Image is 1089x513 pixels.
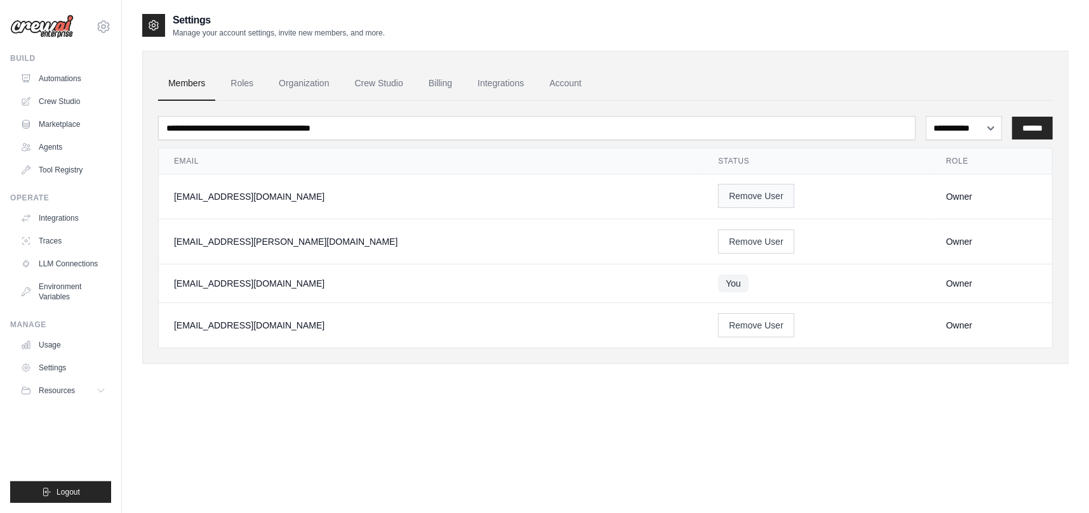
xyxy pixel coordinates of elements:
[159,148,703,174] th: Email
[15,276,111,307] a: Environment Variables
[718,313,794,337] button: Remove User
[15,380,111,401] button: Resources
[158,67,215,101] a: Members
[174,277,688,290] div: [EMAIL_ADDRESS][DOMAIN_NAME]
[10,320,111,330] div: Manage
[931,148,1052,174] th: Role
[57,487,80,497] span: Logout
[418,67,462,101] a: Billing
[174,235,688,248] div: [EMAIL_ADDRESS][PERSON_NAME][DOMAIN_NAME]
[946,319,1037,332] div: Owner
[15,254,111,274] a: LLM Connections
[10,481,111,503] button: Logout
[15,137,111,157] a: Agents
[15,231,111,251] a: Traces
[539,67,592,101] a: Account
[15,335,111,355] a: Usage
[10,193,111,203] div: Operate
[174,190,688,203] div: [EMAIL_ADDRESS][DOMAIN_NAME]
[718,184,794,208] button: Remove User
[718,275,749,292] span: You
[946,277,1037,290] div: Owner
[703,148,931,174] th: Status
[345,67,413,101] a: Crew Studio
[173,28,385,38] p: Manage your account settings, invite new members, and more.
[15,68,111,89] a: Automations
[946,235,1037,248] div: Owner
[15,114,111,134] a: Marketplace
[10,15,74,39] img: Logo
[15,208,111,228] a: Integrations
[467,67,534,101] a: Integrations
[269,67,339,101] a: Organization
[15,358,111,378] a: Settings
[39,386,75,396] span: Resources
[173,13,385,28] h2: Settings
[220,67,264,101] a: Roles
[15,91,111,112] a: Crew Studio
[946,190,1037,203] div: Owner
[15,160,111,180] a: Tool Registry
[174,319,688,332] div: [EMAIL_ADDRESS][DOMAIN_NAME]
[718,230,794,254] button: Remove User
[10,53,111,63] div: Build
